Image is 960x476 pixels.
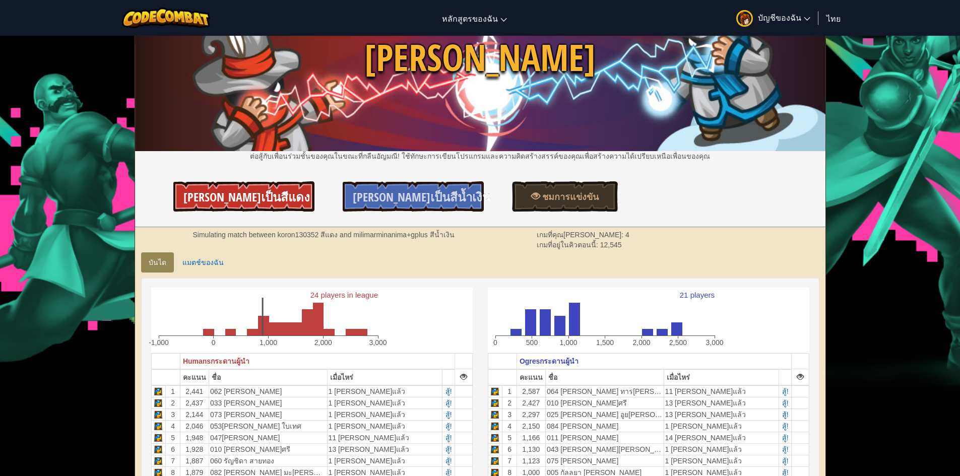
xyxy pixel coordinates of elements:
strong: Simulating match between koron130352 สีแดง and milimarminanima+gplus สีน้ำเงิน [193,231,455,239]
a: ไทย [821,5,846,32]
td: 11 [PERSON_NAME]แล้ว [664,385,779,397]
img: avatar [736,10,753,27]
a: แมตช์ของฉัน [175,252,231,273]
td: 13 [PERSON_NAME]แล้ว [664,409,779,420]
td: 1 [PERSON_NAME]แล้ว [664,455,779,466]
td: 14 [PERSON_NAME]แล้ว [664,432,779,443]
td: 7 [502,455,517,466]
a: บัญชีของฉัน [731,2,815,34]
span: กระดานผู้นำ [540,357,579,365]
a: สู้! [782,434,789,442]
th: เมื่อไหร่ [327,369,442,385]
td: Python [151,397,166,409]
td: Python [488,455,502,466]
td: 1 [PERSON_NAME]แล้ว [664,420,779,432]
td: 3 [502,409,517,420]
td: Python [488,385,502,397]
td: 2 [502,397,517,409]
td: 13 [PERSON_NAME]แล้ว [327,443,442,455]
a: สู้! [445,411,452,419]
text: 3,000 [369,338,387,347]
td: Python [488,420,502,432]
td: Python [151,443,166,455]
a: สู้! [445,434,452,442]
span: สู้! [445,457,452,465]
td: 062 [PERSON_NAME] [209,385,327,397]
td: 6 [166,443,180,455]
td: 1,887 [180,455,209,466]
span: กระดานผู้นำ [211,357,249,365]
a: สู้! [782,387,789,395]
td: 010 [PERSON_NAME]ศรี [209,443,327,455]
td: 1 [PERSON_NAME]แล้ว [327,385,442,397]
span: [PERSON_NAME] [135,32,825,84]
td: 2,150 [517,420,545,432]
td: 1,928 [180,443,209,455]
td: 064 [PERSON_NAME] ทาร[PERSON_NAME] [545,385,664,397]
td: 1 [PERSON_NAME]แล้ว [327,455,442,466]
td: 5 [166,432,180,443]
td: 025 [PERSON_NAME] อูย[PERSON_NAME] [545,409,664,420]
p: ต่อสู้กับเพื่อนร่วมชั้นของคุณในขณะที่กลืนอัญมณี! ใช้ทักษะการเขียนโปรแกรมและความคิดสร้างสรรค์ของคุ... [135,151,825,161]
td: 5 [502,432,517,443]
text: 1,000 [259,338,277,347]
span: Humans [183,357,211,365]
td: Python [151,432,166,443]
text: 1,000 [559,338,577,347]
td: 2,427 [517,397,545,409]
th: ชื่อ [545,369,664,385]
a: สู้! [445,387,452,395]
td: 4 [502,420,517,432]
a: CodeCombat logo [122,8,210,28]
td: Python [488,409,502,420]
text: 500 [526,338,538,347]
span: บัญชีของฉัน [758,12,810,23]
span: Ogres [520,357,540,365]
a: หลักสูตรของฉัน [437,5,512,32]
td: Python [151,385,166,397]
th: เมื่อไหร่ [664,369,779,385]
td: 1,123 [517,455,545,466]
a: สู้! [782,399,789,407]
td: 073 [PERSON_NAME] [209,409,327,420]
th: ชื่อ [209,369,327,385]
td: 1,948 [180,432,209,443]
td: 1 [166,385,180,397]
td: 1 [502,385,517,397]
a: บันได [141,252,174,273]
td: 1 [PERSON_NAME]แล้ว [327,397,442,409]
text: 2,500 [669,338,686,347]
a: สู้! [782,411,789,419]
td: 060 รัญชิดา สายทอง [209,455,327,466]
a: สู้! [445,399,452,407]
text: 21 players [679,291,714,299]
td: Python [151,420,166,432]
td: Python [488,397,502,409]
a: สู้! [445,422,452,430]
th: คะแนน [517,369,545,385]
span: [PERSON_NAME]เป็นสีแดง [183,189,310,205]
a: สู้! [782,457,789,465]
td: 13 [PERSON_NAME]แล้ว [664,397,779,409]
td: 1 [PERSON_NAME]แล้ว [327,409,442,420]
td: 1,166 [517,432,545,443]
span: เกมที่คุณ[PERSON_NAME]: [537,231,625,239]
td: 4 [166,420,180,432]
td: 043 [PERSON_NAME][PERSON_NAME] [545,443,664,455]
text: 24 players in league [310,291,377,299]
span: เกมที่อยู่ในคิวตอนนี้: [537,241,600,249]
span: ไทย [826,13,841,24]
text: 0 [493,338,497,347]
span: สู้! [782,445,789,453]
a: สู้! [782,422,789,430]
td: 053[PERSON_NAME] ใบเทศ [209,420,327,432]
td: 3 [166,409,180,420]
text: -1,000 [149,338,169,347]
td: Python [151,409,166,420]
td: 010 [PERSON_NAME]ศรี [545,397,664,409]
